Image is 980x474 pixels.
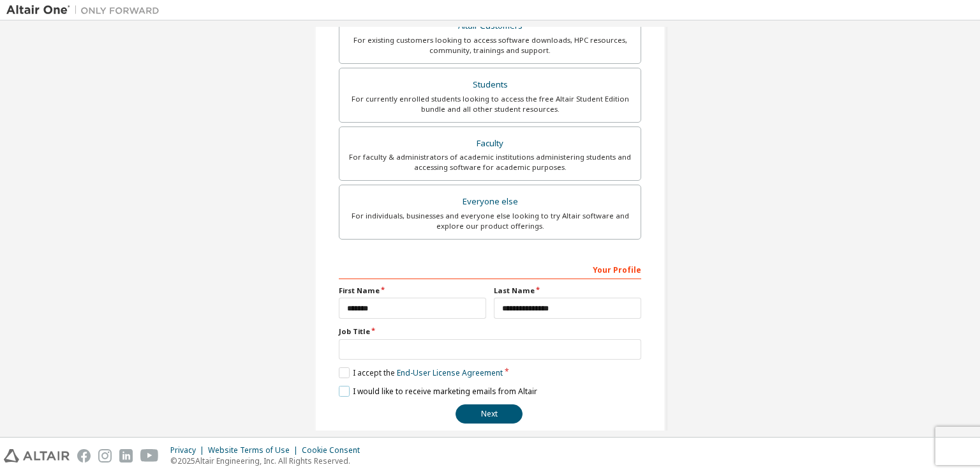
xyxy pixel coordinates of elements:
div: Your Profile [339,259,641,279]
div: Privacy [170,445,208,455]
div: Students [347,76,633,94]
div: For currently enrolled students looking to access the free Altair Student Edition bundle and all ... [347,94,633,114]
img: youtube.svg [140,449,159,463]
img: instagram.svg [98,449,112,463]
label: I accept the [339,367,503,378]
img: altair_logo.svg [4,449,70,463]
button: Next [456,404,523,424]
img: linkedin.svg [119,449,133,463]
div: For individuals, businesses and everyone else looking to try Altair software and explore our prod... [347,211,633,231]
div: Cookie Consent [302,445,367,455]
p: © 2025 Altair Engineering, Inc. All Rights Reserved. [170,455,367,466]
a: End-User License Agreement [397,367,503,378]
div: Faculty [347,135,633,153]
img: Altair One [6,4,166,17]
div: Website Terms of Use [208,445,302,455]
div: For existing customers looking to access software downloads, HPC resources, community, trainings ... [347,35,633,56]
label: Last Name [494,286,641,296]
div: For faculty & administrators of academic institutions administering students and accessing softwa... [347,152,633,172]
label: Job Title [339,326,641,337]
img: facebook.svg [77,449,91,463]
label: I would like to receive marketing emails from Altair [339,386,537,397]
label: First Name [339,286,486,296]
div: Everyone else [347,193,633,211]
